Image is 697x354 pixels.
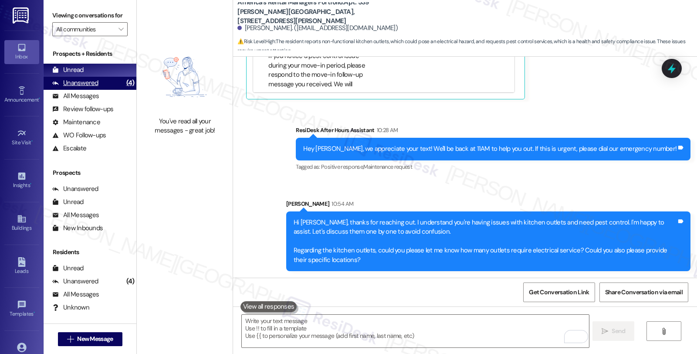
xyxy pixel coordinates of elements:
[602,328,608,335] i: 
[52,224,103,233] div: New Inbounds
[39,95,40,102] span: •
[612,327,625,336] span: Send
[242,315,589,347] textarea: To enrich screen reader interactions, please activate Accessibility in Grammarly extension settings
[52,264,84,273] div: Unread
[30,181,31,187] span: •
[599,283,688,302] button: Share Conversation via email
[52,65,84,75] div: Unread
[52,92,99,101] div: All Messages
[52,303,89,312] div: Unknown
[605,288,683,297] span: Share Conversation via email
[146,117,223,136] div: You've read all your messages - great job!
[268,51,372,108] li: If you notice a pest control issue during your move-in period, please respond to the move-in foll...
[329,199,353,208] div: 10:54 AM
[4,40,39,64] a: Inbox
[4,211,39,235] a: Buildings
[124,275,137,288] div: (4)
[52,131,106,140] div: WO Follow-ups
[13,7,30,24] img: ResiDesk Logo
[296,126,690,138] div: ResiDesk After Hours Assistant
[56,22,114,36] input: All communities
[52,144,86,153] div: Escalate
[146,41,223,112] img: empty-state
[31,138,33,144] span: •
[52,277,98,286] div: Unanswered
[52,197,84,207] div: Unread
[592,321,635,341] button: Send
[529,288,589,297] span: Get Conversation Link
[237,37,697,56] span: : The resident reports non-functional kitchen outlets, which could pose an electrical hazard, and...
[52,290,99,299] div: All Messages
[237,38,275,45] strong: ⚠️ Risk Level: High
[124,76,137,90] div: (4)
[523,283,595,302] button: Get Conversation Link
[660,328,667,335] i: 
[118,26,123,33] i: 
[34,310,35,316] span: •
[4,255,39,278] a: Leads
[52,118,100,127] div: Maintenance
[4,169,39,192] a: Insights •
[77,334,113,344] span: New Message
[237,24,398,33] div: [PERSON_NAME]. ([EMAIL_ADDRESS][DOMAIN_NAME])
[44,248,136,257] div: Residents
[52,105,113,114] div: Review follow-ups
[294,218,677,265] div: Hi [PERSON_NAME], thanks for reaching out. I understand you're having issues with kitchen outlets...
[67,336,74,343] i: 
[58,332,122,346] button: New Message
[44,168,136,177] div: Prospects
[321,163,363,170] span: Positive response ,
[296,160,690,173] div: Tagged as:
[4,126,39,150] a: Site Visit •
[375,126,398,135] div: 10:28 AM
[4,297,39,321] a: Templates •
[52,184,98,194] div: Unanswered
[363,163,412,170] span: Maintenance request
[44,49,136,58] div: Prospects + Residents
[286,199,690,211] div: [PERSON_NAME]
[52,78,98,88] div: Unanswered
[52,9,128,22] label: Viewing conversations for
[52,211,99,220] div: All Messages
[303,144,677,153] div: Hey [PERSON_NAME], we appreciate your text! We'll be back at 11AM to help you out. If this is urg...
